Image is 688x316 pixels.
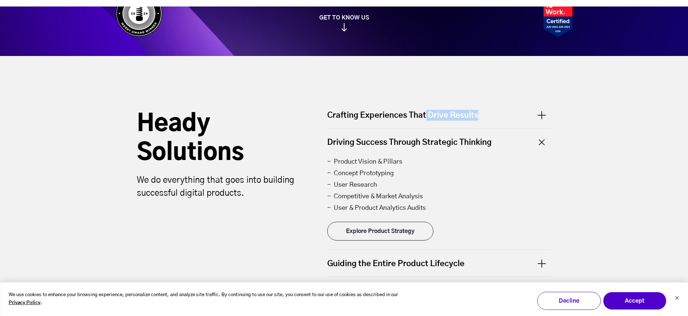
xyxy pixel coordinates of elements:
button: Dismiss cookie banner [675,295,679,303]
li: - Product Vision & Pillars [327,156,551,168]
button: Accept [603,292,666,310]
div: Building World-Class Apps & Websites [327,277,551,304]
div: Crafting Experiences That Drive Results [327,110,551,128]
a: Privacy Policy [9,299,40,307]
li: - Concept Prototyping [327,168,551,179]
a: GET TO KNOW US [112,14,576,31]
button: Decline [537,292,601,310]
p: We use cookies to enhance your browsing experience, personalize content, and analyze site traffic... [9,291,404,308]
div: Driving Success Through Strategic Thinking [327,129,551,155]
li: - User Research [327,179,551,191]
div: Guiding the Entire Product Lifecycle [327,250,551,277]
li: - Competitive & Market Analysis [327,191,551,202]
p: We do everything that goes into building successful digital products. [137,174,299,200]
h2: Heady Solutions [137,110,299,168]
li: - User & Product Analytics Audits [327,202,551,214]
img: arrow_down [341,23,347,31]
a: Explore Product Strategy [327,222,433,241]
